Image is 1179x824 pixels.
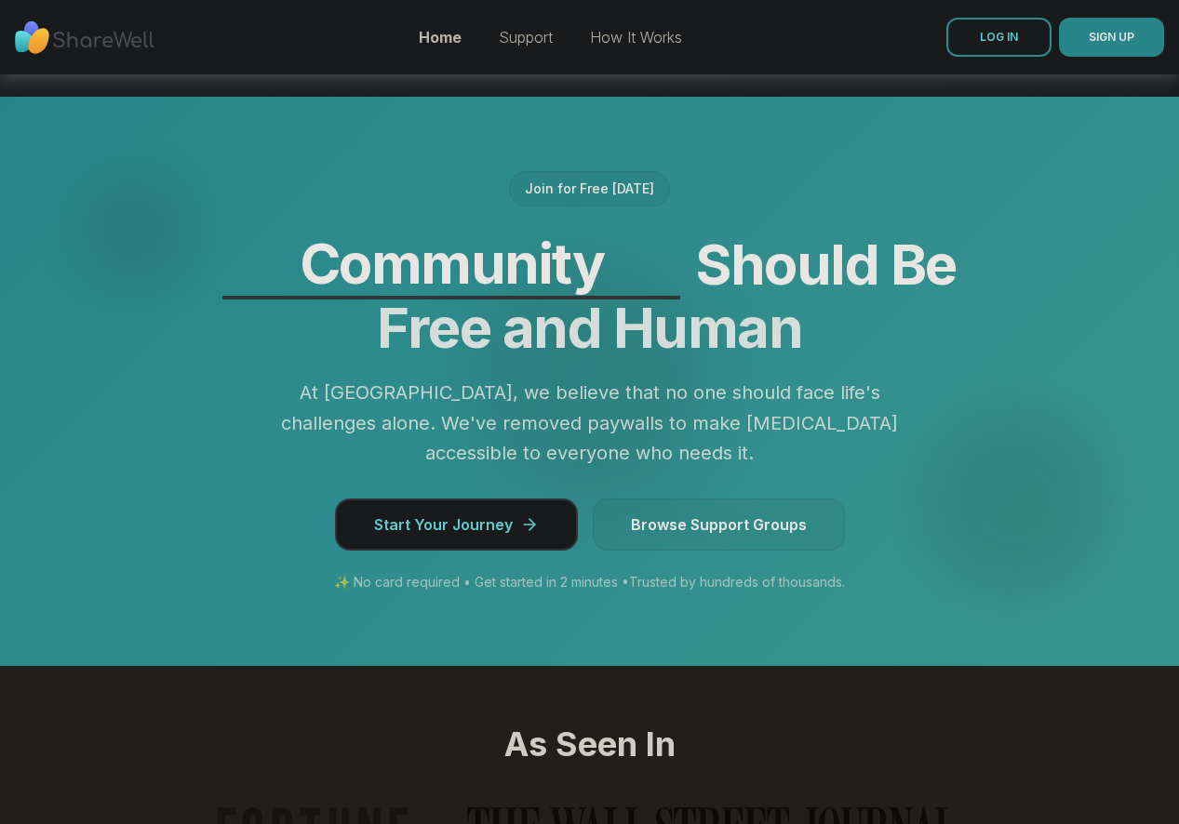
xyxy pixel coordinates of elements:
span: Free and Human [377,294,802,361]
p: At [GEOGRAPHIC_DATA], we believe that no one should face life's challenges alone. We've removed p... [277,378,903,469]
img: ShareWell Nav Logo [15,12,154,63]
div: Join for Free [DATE] [509,171,670,206]
button: SIGN UP [1059,18,1164,57]
a: Support [499,28,553,47]
span: LOG IN [980,30,1018,44]
span: Start Your Journey [374,513,539,536]
a: Home [419,28,462,47]
h2: As Seen In [56,725,1124,763]
a: Browse Support Groups [593,498,845,551]
span: Browse Support Groups [631,513,807,536]
p: ✨ No card required • Get started in 2 minutes • Trusted by hundreds of thousands. [114,573,1066,591]
a: LOG IN [946,18,1052,57]
span: Should Be [114,229,1066,299]
a: How It Works [590,28,682,47]
button: Start Your Journey [335,498,578,551]
div: Community [222,228,680,299]
span: SIGN UP [1089,30,1134,44]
